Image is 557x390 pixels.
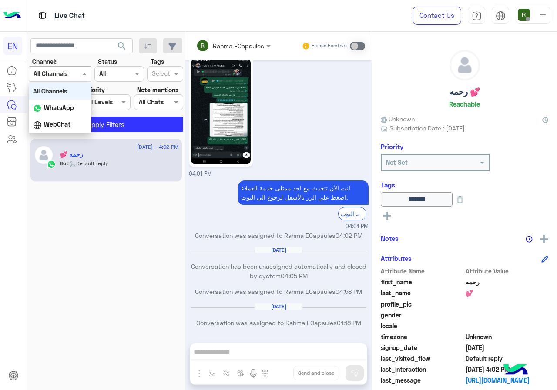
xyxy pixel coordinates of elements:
[34,145,54,165] img: defaultAdmin.png
[381,288,464,297] span: last_name
[29,117,183,132] button: Apply Filters
[191,59,251,164] img: 1293241735542049.jpg
[466,354,549,363] span: Default reply
[381,267,464,276] span: Attribute Name
[47,160,56,169] img: WhatsApp
[54,10,85,22] p: Live Chat
[381,277,464,287] span: first_name
[381,181,548,189] h6: Tags
[117,41,127,51] span: search
[32,57,57,66] label: Channel:
[33,104,42,113] img: WhatsApp
[137,143,178,151] span: [DATE] - 4:02 PM
[33,87,67,95] b: All Channels
[189,287,369,296] p: Conversation was assigned to Rahma ECapsules
[29,83,91,133] ng-dropdown-panel: Options list
[44,104,74,111] b: WhatsApp
[518,9,530,21] img: userImage
[60,160,68,167] span: Bot
[472,11,482,21] img: tab
[37,10,48,21] img: tab
[151,69,170,80] div: Select
[85,85,105,94] label: Priority
[336,288,362,295] span: 04:58 PM
[466,267,549,276] span: Attribute Value
[381,300,464,309] span: profile_pic
[468,7,485,25] a: tab
[68,160,108,167] span: : Default reply
[449,100,480,108] h6: Reachable
[189,318,369,327] p: Conversation was assigned to Rahma ECapsules
[137,85,178,94] label: Note mentions
[189,262,369,280] p: Conversation has been unassigned automatically and closed by system
[381,321,464,330] span: locale
[338,207,366,220] div: الرجوع الى البوت
[381,310,464,320] span: gender
[44,120,70,128] b: WebChat
[496,11,506,21] img: tab
[255,247,302,253] h6: [DATE]
[381,114,415,123] span: Unknown
[293,366,339,380] button: Send and close
[500,355,531,386] img: hulul-logo.png
[466,376,549,385] a: [URL][DOMAIN_NAME]
[413,7,461,25] a: Contact Us
[466,310,549,320] span: null
[466,365,549,374] span: 2025-08-12T13:02:05.076Z
[381,343,464,352] span: signup_date
[312,43,348,50] small: Human Handover
[3,7,21,25] img: Logo
[346,223,369,231] span: 04:01 PM
[450,50,480,80] img: defaultAdmin.png
[281,272,308,280] span: 04:05 PM
[238,180,369,205] p: 12/8/2025, 4:01 PM
[381,254,412,262] h6: Attributes
[3,37,22,55] div: EN
[466,277,549,287] span: رحمه
[33,121,42,130] img: WebChat
[466,332,549,341] span: Unknown
[450,87,480,97] h5: رحمه 💕
[255,303,302,310] h6: [DATE]
[98,57,117,66] label: Status
[336,232,362,239] span: 04:02 PM
[337,319,361,327] span: 01:18 PM
[381,376,464,385] span: last_message
[381,143,403,150] h6: Priority
[189,231,369,240] p: Conversation was assigned to Rahma ECapsules
[381,332,464,341] span: timezone
[151,57,164,66] label: Tags
[389,123,465,133] span: Subscription Date : [DATE]
[537,10,548,21] img: profile
[540,235,548,243] img: add
[466,321,549,330] span: null
[189,170,212,177] span: 04:01 PM
[60,151,83,158] h5: رحمه 💕
[111,38,133,57] button: search
[526,236,533,243] img: notes
[381,234,399,242] h6: Notes
[466,288,549,297] span: 💕
[466,343,549,352] span: 2024-03-09T14:54:01.384Z
[381,354,464,363] span: last_visited_flow
[381,365,464,374] span: last_interaction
